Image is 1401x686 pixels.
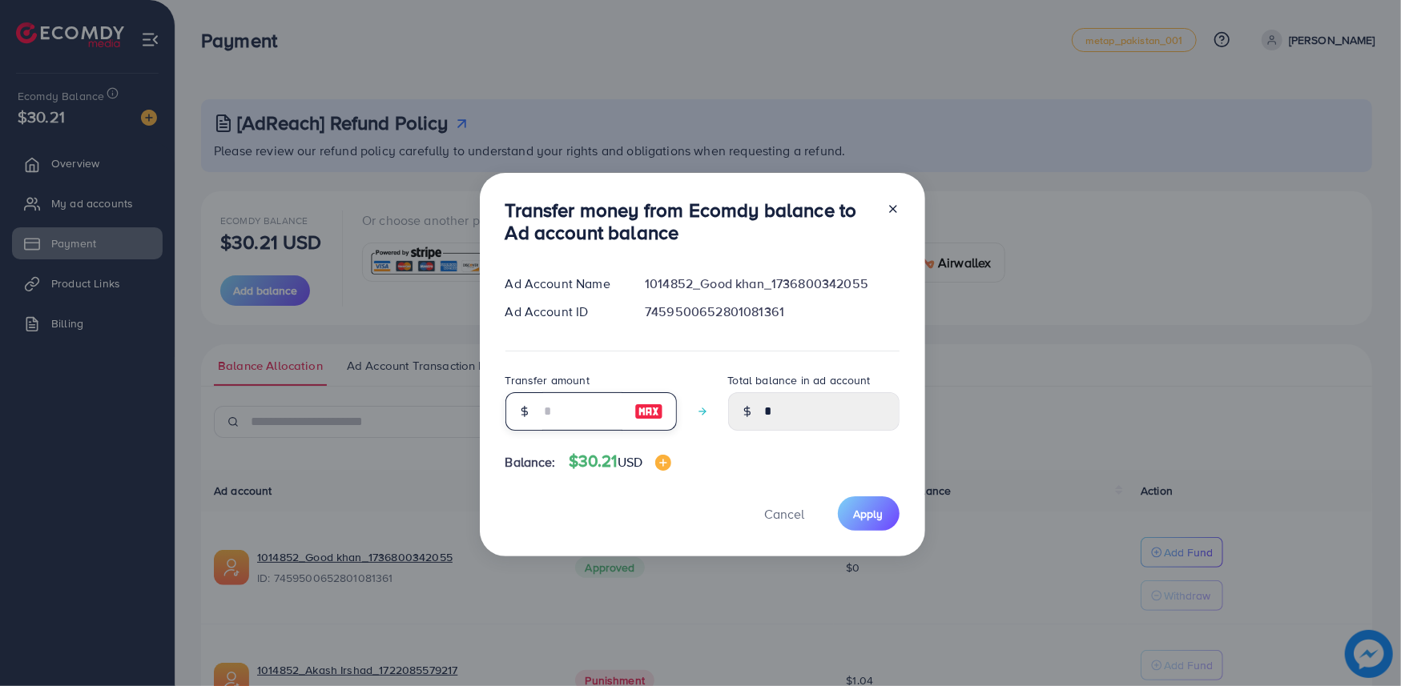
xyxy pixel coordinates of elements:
[632,275,912,293] div: 1014852_Good khan_1736800342055
[505,199,874,245] h3: Transfer money from Ecomdy balance to Ad account balance
[569,451,671,471] h4: $30.21
[745,496,825,531] button: Cancel
[634,402,663,421] img: image
[505,453,556,471] span: Balance:
[655,455,671,471] img: image
[632,303,912,321] div: 7459500652801081361
[765,505,805,523] span: Cancel
[618,453,642,471] span: USD
[493,303,633,321] div: Ad Account ID
[493,275,633,293] div: Ad Account Name
[728,372,871,388] label: Total balance in ad account
[505,372,590,388] label: Transfer amount
[854,506,884,522] span: Apply
[838,496,900,531] button: Apply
